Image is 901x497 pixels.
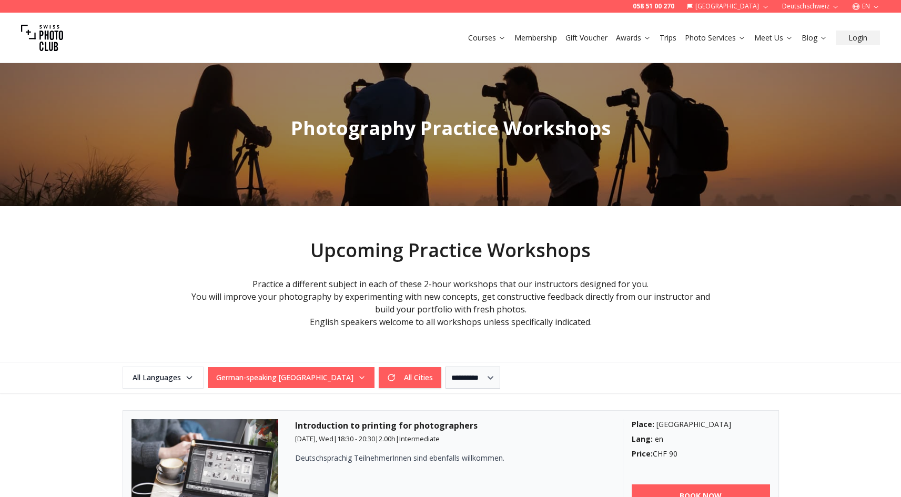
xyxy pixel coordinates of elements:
[754,33,793,43] a: Meet Us
[669,449,677,459] span: 90
[190,278,712,328] div: Practice a different subject in each of these 2-hour workshops that our instructors designed for ...
[123,367,204,389] button: All Languages
[514,33,557,43] a: Membership
[632,449,653,459] b: Price :
[632,434,770,444] div: en
[632,419,654,429] b: Place :
[468,33,506,43] a: Courses
[295,434,333,443] span: [DATE], Wed
[379,434,396,443] span: 2.00 h
[660,33,676,43] a: Trips
[797,31,832,45] button: Blog
[561,31,612,45] button: Gift Voucher
[633,2,674,11] a: 058 51 00 270
[632,434,653,444] b: Lang :
[399,434,440,443] span: Intermediate
[750,31,797,45] button: Meet Us
[685,33,746,43] a: Photo Services
[632,449,770,459] div: CHF
[612,31,655,45] button: Awards
[565,33,608,43] a: Gift Voucher
[632,419,770,430] div: [GEOGRAPHIC_DATA]
[295,453,569,463] p: Deutschsprachig TeilnehmerInnen sind ebenfalls willkommen.
[616,33,651,43] a: Awards
[379,367,441,388] button: All Cities
[208,367,374,388] button: German-speaking [GEOGRAPHIC_DATA]
[337,434,375,443] span: 18:30 - 20:30
[190,240,712,261] h2: Upcoming Practice Workshops
[655,31,681,45] button: Trips
[681,31,750,45] button: Photo Services
[802,33,827,43] a: Blog
[21,17,63,59] img: Swiss photo club
[464,31,510,45] button: Courses
[510,31,561,45] button: Membership
[291,115,611,141] span: Photography Practice Workshops
[295,419,606,432] h3: Introduction to printing for photographers
[295,434,440,443] small: | | |
[124,368,202,387] span: All Languages
[836,31,880,45] button: Login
